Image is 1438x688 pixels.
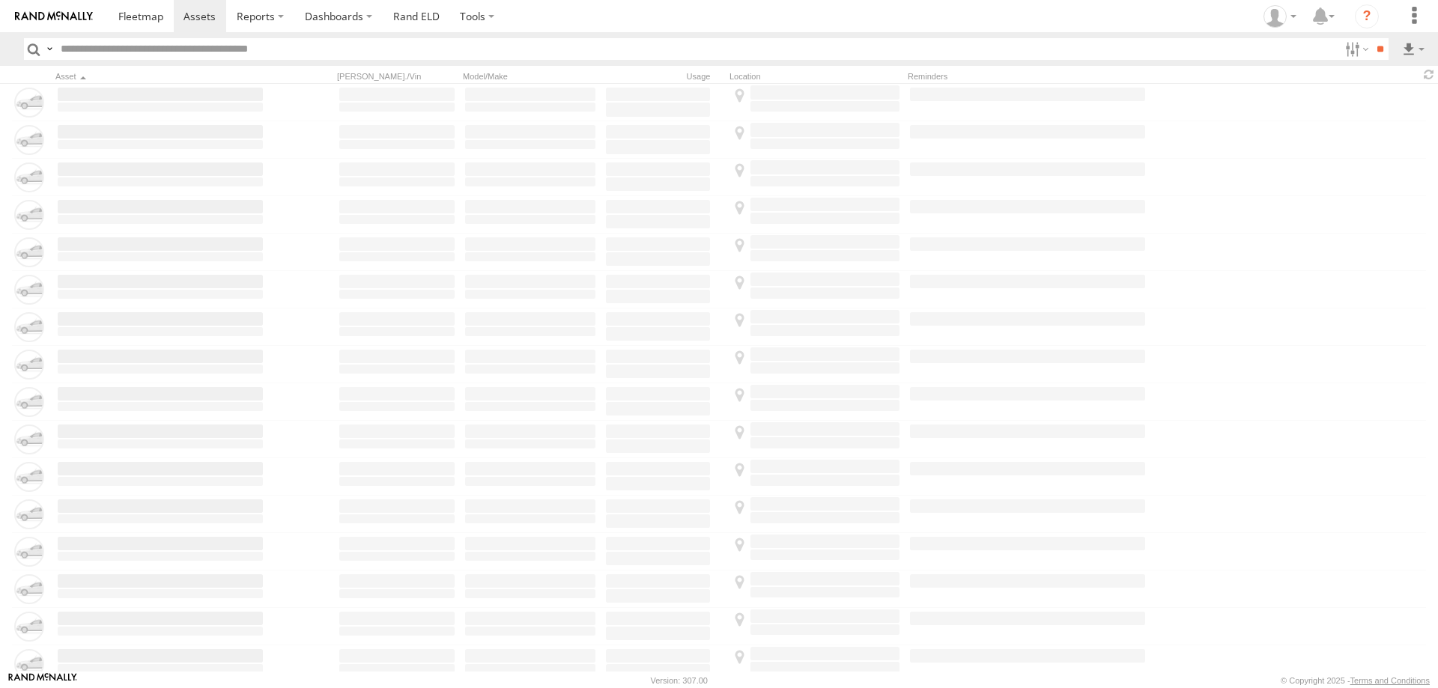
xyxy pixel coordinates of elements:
div: Location [729,71,902,82]
label: Search Query [43,38,55,60]
div: Click to Sort [55,71,265,82]
i: ? [1355,4,1379,28]
a: Visit our Website [8,673,77,688]
div: Version: 307.00 [651,676,708,685]
div: [PERSON_NAME]./Vin [337,71,457,82]
img: rand-logo.svg [15,11,93,22]
span: Refresh [1420,67,1438,82]
div: Usage [604,71,723,82]
label: Search Filter Options [1339,38,1371,60]
div: Reminders [908,71,1147,82]
div: © Copyright 2025 - [1281,676,1430,685]
div: Model/Make [463,71,598,82]
a: Terms and Conditions [1350,676,1430,685]
div: George Steele [1258,5,1302,28]
label: Export results as... [1401,38,1426,60]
